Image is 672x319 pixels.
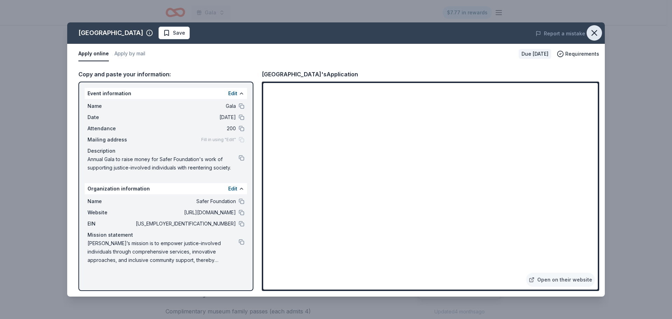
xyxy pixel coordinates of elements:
button: Apply by mail [114,47,145,61]
button: Apply online [78,47,109,61]
span: Save [173,29,185,37]
button: Edit [228,89,237,98]
span: Website [87,208,134,217]
span: Mailing address [87,136,134,144]
span: Annual Gala to raise money for Safer Foundation's work of supporting justice-involved individuals... [87,155,239,172]
div: Organization information [85,183,247,194]
span: Date [87,113,134,122]
span: Name [87,197,134,206]
div: Due [DATE] [519,49,551,59]
span: [DATE] [134,113,236,122]
button: Edit [228,185,237,193]
span: Safer Foundation [134,197,236,206]
div: Mission statement [87,231,244,239]
button: Save [159,27,190,39]
div: Event information [85,88,247,99]
span: [PERSON_NAME]’s mission is to empower justice-involved individuals through comprehensive services... [87,239,239,264]
div: Copy and paste your information: [78,70,253,79]
div: [GEOGRAPHIC_DATA] [78,27,143,39]
button: Report a mistake [535,29,585,38]
button: Requirements [557,50,599,58]
span: 200 [134,124,236,133]
span: Requirements [565,50,599,58]
span: Fill in using "Edit" [201,137,236,143]
span: Attendance [87,124,134,133]
span: [US_EMPLOYER_IDENTIFICATION_NUMBER] [134,220,236,228]
span: Gala [134,102,236,110]
span: [URL][DOMAIN_NAME] [134,208,236,217]
a: Open on their website [526,273,595,287]
div: Description [87,147,244,155]
span: Name [87,102,134,110]
span: EIN [87,220,134,228]
div: [GEOGRAPHIC_DATA]'s Application [262,70,358,79]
